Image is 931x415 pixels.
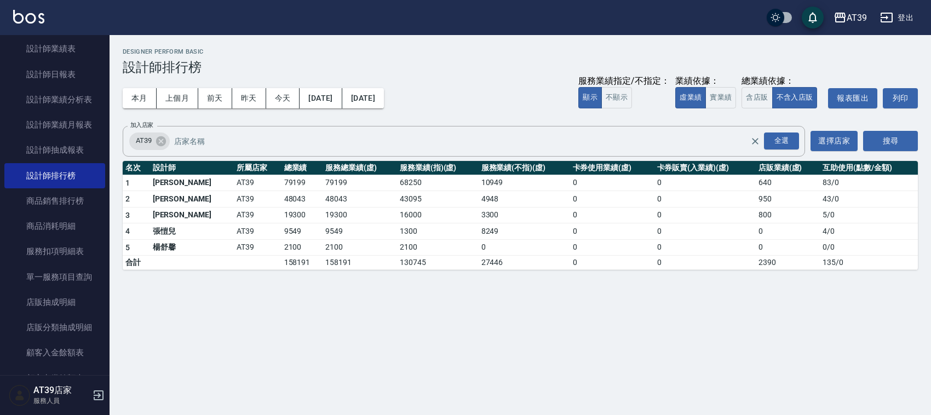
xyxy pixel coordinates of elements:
div: 總業績依據： [742,76,823,87]
td: AT39 [234,223,281,240]
button: 今天 [266,88,300,108]
td: 合計 [123,256,150,270]
input: 店家名稱 [171,131,770,151]
td: 48043 [281,191,323,207]
a: 單一服務項目查詢 [4,264,105,290]
td: AT39 [234,191,281,207]
button: AT39 [829,7,871,29]
a: 設計師業績分析表 [4,87,105,112]
td: 43 / 0 [820,191,918,207]
td: 9549 [281,223,323,240]
td: 130745 [397,256,479,270]
span: 4 [125,227,130,235]
td: 0 [756,239,820,256]
a: 顧客入金餘額表 [4,340,105,365]
div: 服務業績指定/不指定： [578,76,670,87]
a: 設計師業績月報表 [4,112,105,137]
button: 昨天 [232,88,266,108]
button: 搜尋 [863,131,918,151]
td: 張愷兒 [150,223,234,240]
p: 服務人員 [33,396,89,406]
button: 選擇店家 [811,131,858,151]
h3: 設計師排行榜 [123,60,918,75]
td: 0 [654,239,756,256]
th: 名次 [123,161,150,175]
td: 83 / 0 [820,175,918,191]
button: [DATE] [300,88,342,108]
a: 店販分類抽成明細 [4,315,105,340]
td: 楊舒馨 [150,239,234,256]
td: 2100 [323,239,397,256]
th: 互助使用(點數/金額) [820,161,918,175]
td: [PERSON_NAME] [150,191,234,207]
button: Clear [748,134,763,149]
button: 含店販 [742,87,772,108]
a: 商品銷售排行榜 [4,188,105,214]
td: 158191 [323,256,397,270]
h2: Designer Perform Basic [123,48,918,55]
a: 服務扣項明細表 [4,239,105,264]
td: 0 [570,207,654,223]
button: 列印 [883,88,918,108]
td: [PERSON_NAME] [150,175,234,191]
button: 不含入店販 [772,87,818,108]
h5: AT39店家 [33,385,89,396]
button: 實業績 [705,87,736,108]
td: 8249 [479,223,570,240]
td: 3300 [479,207,570,223]
td: [PERSON_NAME] [150,207,234,223]
td: 79199 [281,175,323,191]
button: 虛業績 [675,87,706,108]
span: 3 [125,211,130,220]
td: 0 [654,223,756,240]
td: 68250 [397,175,479,191]
td: 0 [570,175,654,191]
td: 0 [654,256,756,270]
th: 所屬店家 [234,161,281,175]
td: 5 / 0 [820,207,918,223]
td: 16000 [397,207,479,223]
td: 0 [654,207,756,223]
div: 全選 [764,132,799,149]
td: 2390 [756,256,820,270]
th: 設計師 [150,161,234,175]
td: 10949 [479,175,570,191]
a: 設計師業績表 [4,36,105,61]
td: 950 [756,191,820,207]
td: 0 [570,223,654,240]
td: 158191 [281,256,323,270]
td: 135 / 0 [820,256,918,270]
th: 服務業績(不指)(虛) [479,161,570,175]
td: 0 [570,256,654,270]
span: 1 [125,178,130,187]
td: 0 [756,223,820,240]
td: 0 [654,191,756,207]
td: 640 [756,175,820,191]
th: 店販業績(虛) [756,161,820,175]
td: 4 / 0 [820,223,918,240]
button: [DATE] [342,88,384,108]
button: 不顯示 [601,87,632,108]
a: 顧客卡券餘額表 [4,366,105,391]
button: save [802,7,824,28]
a: 商品消耗明細 [4,214,105,239]
td: AT39 [234,207,281,223]
button: 上個月 [157,88,198,108]
div: AT39 [129,132,170,150]
button: 顯示 [578,87,602,108]
button: 本月 [123,88,157,108]
button: 登出 [876,8,918,28]
td: 27446 [479,256,570,270]
div: 業績依據： [675,76,736,87]
a: 店販抽成明細 [4,290,105,315]
td: 43095 [397,191,479,207]
td: 1300 [397,223,479,240]
button: 報表匯出 [828,88,877,108]
td: 48043 [323,191,397,207]
td: 19300 [323,207,397,223]
a: 設計師日報表 [4,62,105,87]
table: a dense table [123,161,918,270]
td: 0 / 0 [820,239,918,256]
label: 加入店家 [130,121,153,129]
td: 0 [479,239,570,256]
